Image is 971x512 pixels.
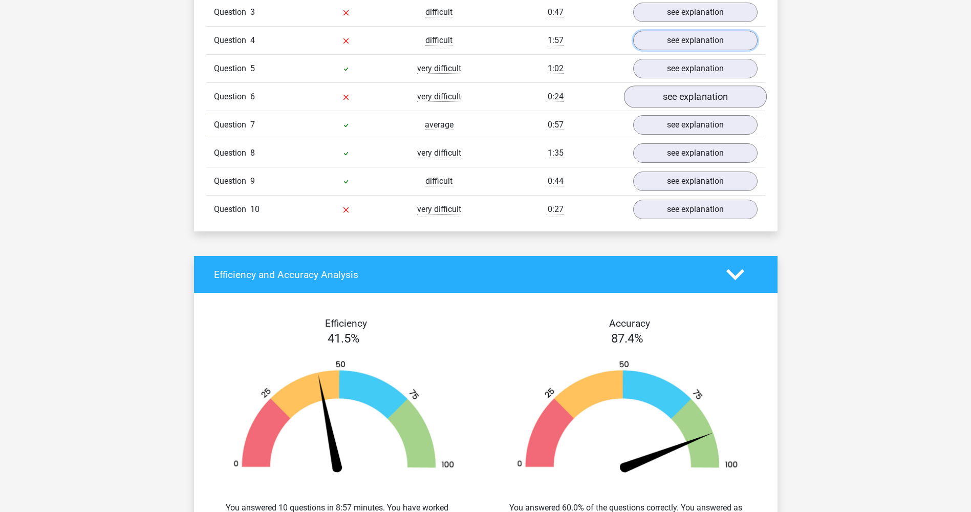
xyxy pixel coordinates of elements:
[633,200,758,219] a: see explanation
[214,6,250,18] span: Question
[425,7,452,17] span: difficult
[214,317,478,329] h4: Efficiency
[214,62,250,75] span: Question
[214,34,250,47] span: Question
[250,7,255,17] span: 3
[548,176,564,186] span: 0:44
[417,92,461,102] span: very difficult
[250,92,255,101] span: 6
[633,115,758,135] a: see explanation
[250,35,255,45] span: 4
[498,317,762,329] h4: Accuracy
[214,269,711,281] h4: Efficiency and Accuracy Analysis
[218,360,470,477] img: 42.b7149a039e20.png
[548,35,564,46] span: 1:57
[633,31,758,50] a: see explanation
[214,119,250,131] span: Question
[425,176,452,186] span: difficult
[633,59,758,78] a: see explanation
[328,331,360,346] span: 41.5%
[417,63,461,74] span: very difficult
[633,3,758,22] a: see explanation
[250,176,255,186] span: 9
[250,120,255,130] span: 7
[548,148,564,158] span: 1:35
[417,148,461,158] span: very difficult
[250,148,255,158] span: 8
[548,120,564,130] span: 0:57
[548,63,564,74] span: 1:02
[548,204,564,215] span: 0:27
[214,203,250,216] span: Question
[623,86,766,108] a: see explanation
[425,120,454,130] span: average
[250,204,260,214] span: 10
[417,204,461,215] span: very difficult
[214,147,250,159] span: Question
[250,63,255,73] span: 5
[214,91,250,103] span: Question
[633,143,758,163] a: see explanation
[425,35,452,46] span: difficult
[633,172,758,191] a: see explanation
[214,175,250,187] span: Question
[548,7,564,17] span: 0:47
[548,92,564,102] span: 0:24
[611,331,643,346] span: 87.4%
[501,360,754,477] img: 87.ad340e3c98c4.png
